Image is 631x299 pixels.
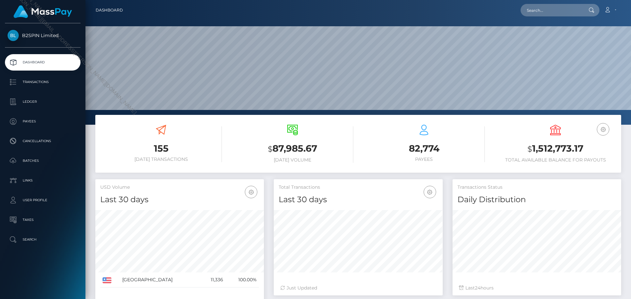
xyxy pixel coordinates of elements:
[5,192,81,208] a: User Profile
[100,157,222,162] h6: [DATE] Transactions
[5,113,81,130] a: Payees
[8,97,78,107] p: Ledger
[100,184,259,191] h5: USD Volume
[5,212,81,228] a: Taxes
[96,3,123,17] a: Dashboard
[5,172,81,189] a: Links
[100,194,259,205] h4: Last 30 days
[5,54,81,71] a: Dashboard
[103,277,111,283] img: US.png
[5,74,81,90] a: Transactions
[268,144,272,154] small: $
[457,194,616,205] h4: Daily Distribution
[475,285,480,291] span: 24
[495,157,616,163] h6: Total Available Balance for Payouts
[279,184,437,191] h5: Total Transactions
[5,231,81,248] a: Search
[232,157,353,163] h6: [DATE] Volume
[280,285,436,291] div: Just Updated
[8,30,19,41] img: B2SPIN Limited
[200,272,225,288] td: 11,336
[225,272,259,288] td: 100.00%
[363,157,485,162] h6: Payees
[8,156,78,166] p: Batches
[8,77,78,87] p: Transactions
[527,144,532,154] small: $
[8,57,78,67] p: Dashboard
[8,176,78,185] p: Links
[495,142,616,156] h3: 1,512,773.17
[459,285,615,291] div: Last hours
[5,32,81,38] span: B2SPIN Limited
[13,5,72,18] img: MassPay Logo
[8,117,78,126] p: Payees
[100,142,222,155] h3: 155
[363,142,485,155] h3: 82,774
[8,136,78,146] p: Cancellations
[279,194,437,205] h4: Last 30 days
[8,235,78,245] p: Search
[457,184,616,191] h5: Transactions Status
[5,153,81,169] a: Batches
[8,195,78,205] p: User Profile
[8,215,78,225] p: Taxes
[232,142,353,156] h3: 87,985.67
[120,272,200,288] td: [GEOGRAPHIC_DATA]
[5,133,81,149] a: Cancellations
[521,4,582,16] input: Search...
[5,94,81,110] a: Ledger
